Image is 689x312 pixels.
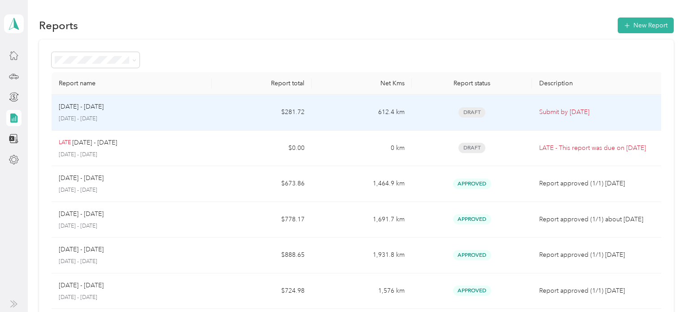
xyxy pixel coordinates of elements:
[453,179,491,189] span: Approved
[453,286,491,296] span: Approved
[453,250,491,260] span: Approved
[212,237,312,273] td: $888.65
[39,21,78,30] h1: Reports
[59,173,104,183] p: [DATE] - [DATE]
[212,72,312,95] th: Report total
[212,166,312,202] td: $673.86
[312,202,412,238] td: 1,691.7 km
[52,72,212,95] th: Report name
[312,166,412,202] td: 1,464.9 km
[539,250,658,260] p: Report approved (1/1) [DATE]
[539,107,658,117] p: Submit by [DATE]
[312,72,412,95] th: Net Kms
[312,237,412,273] td: 1,931.8 km
[59,245,104,255] p: [DATE] - [DATE]
[539,143,658,153] p: LATE - This report was due on [DATE]
[532,72,666,95] th: Description
[539,215,658,224] p: Report approved (1/1) about [DATE]
[453,214,491,224] span: Approved
[59,139,71,147] p: LATE
[59,281,104,290] p: [DATE] - [DATE]
[59,222,205,230] p: [DATE] - [DATE]
[59,258,205,266] p: [DATE] - [DATE]
[212,202,312,238] td: $778.17
[539,179,658,189] p: Report approved (1/1) [DATE]
[312,131,412,167] td: 0 km
[59,151,205,159] p: [DATE] - [DATE]
[59,186,205,194] p: [DATE] - [DATE]
[458,143,485,153] span: Draft
[618,18,674,33] button: New Report
[212,273,312,309] td: $724.98
[59,209,104,219] p: [DATE] - [DATE]
[312,273,412,309] td: 1,576 km
[59,294,205,302] p: [DATE] - [DATE]
[72,138,117,148] p: [DATE] - [DATE]
[639,262,689,312] iframe: Everlance-gr Chat Button Frame
[312,95,412,131] td: 612.4 km
[59,102,104,112] p: [DATE] - [DATE]
[419,79,525,87] div: Report status
[539,286,658,296] p: Report approved (1/1) [DATE]
[212,95,312,131] td: $281.72
[458,107,485,118] span: Draft
[59,115,205,123] p: [DATE] - [DATE]
[212,131,312,167] td: $0.00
